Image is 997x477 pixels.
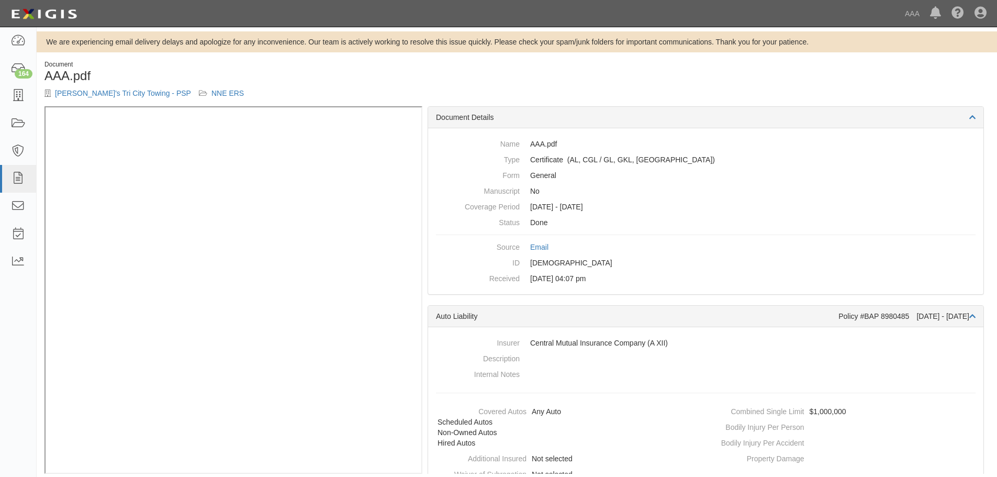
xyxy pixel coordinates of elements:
dt: Bodily Injury Per Person [710,419,804,432]
dt: Internal Notes [436,367,520,380]
dd: No [436,183,976,199]
dd: Not selected [432,451,702,467]
img: logo-5460c22ac91f19d4615b14bd174203de0afe785f0fc80cf4dbbc73dc1793850b.png [8,5,80,24]
dt: Insurer [436,335,520,348]
dt: Manuscript [436,183,520,196]
a: [PERSON_NAME]'s Tri City Towing - PSP [55,89,191,97]
dt: Property Damage [710,451,804,464]
dt: Coverage Period [436,199,520,212]
a: NNE ERS [211,89,244,97]
dt: Received [436,271,520,284]
dd: General [436,168,976,183]
dd: Any Auto, Scheduled Autos, Non-Owned Autos, Hired Autos [432,404,702,451]
dd: [DATE] 04:07 pm [436,271,976,286]
dt: Source [436,239,520,252]
dd: Done [436,215,976,230]
div: Auto Liability [436,311,838,321]
dd: [DATE] - [DATE] [436,199,976,215]
dt: ID [436,255,520,268]
dt: Covered Autos [432,404,526,417]
div: Policy #BAP 8980485 [DATE] - [DATE] [838,311,976,321]
div: 164 [15,69,32,79]
i: Help Center - Complianz [951,7,964,20]
dt: Combined Single Limit [710,404,804,417]
div: Document [44,60,509,69]
div: Document Details [428,107,983,128]
dt: Additional Insured [432,451,526,464]
div: We are experiencing email delivery delays and apologize for any inconvenience. Our team is active... [37,37,997,47]
a: AAA [900,3,925,24]
a: Email [530,243,548,251]
dt: Description [436,351,520,364]
dd: Auto Liability Commercial General Liability / Garage Liability Garage Keepers Liability On-Hook [436,152,976,168]
dt: Type [436,152,520,165]
dd: $1,000,000 [710,404,980,419]
dd: [DEMOGRAPHIC_DATA] [436,255,976,271]
h1: AAA.pdf [44,69,509,83]
dt: Status [436,215,520,228]
dt: Name [436,136,520,149]
dd: Central Mutual Insurance Company (A XII) [436,335,976,351]
dt: Bodily Injury Per Accident [710,435,804,448]
dd: AAA.pdf [436,136,976,152]
dt: Form [436,168,520,181]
